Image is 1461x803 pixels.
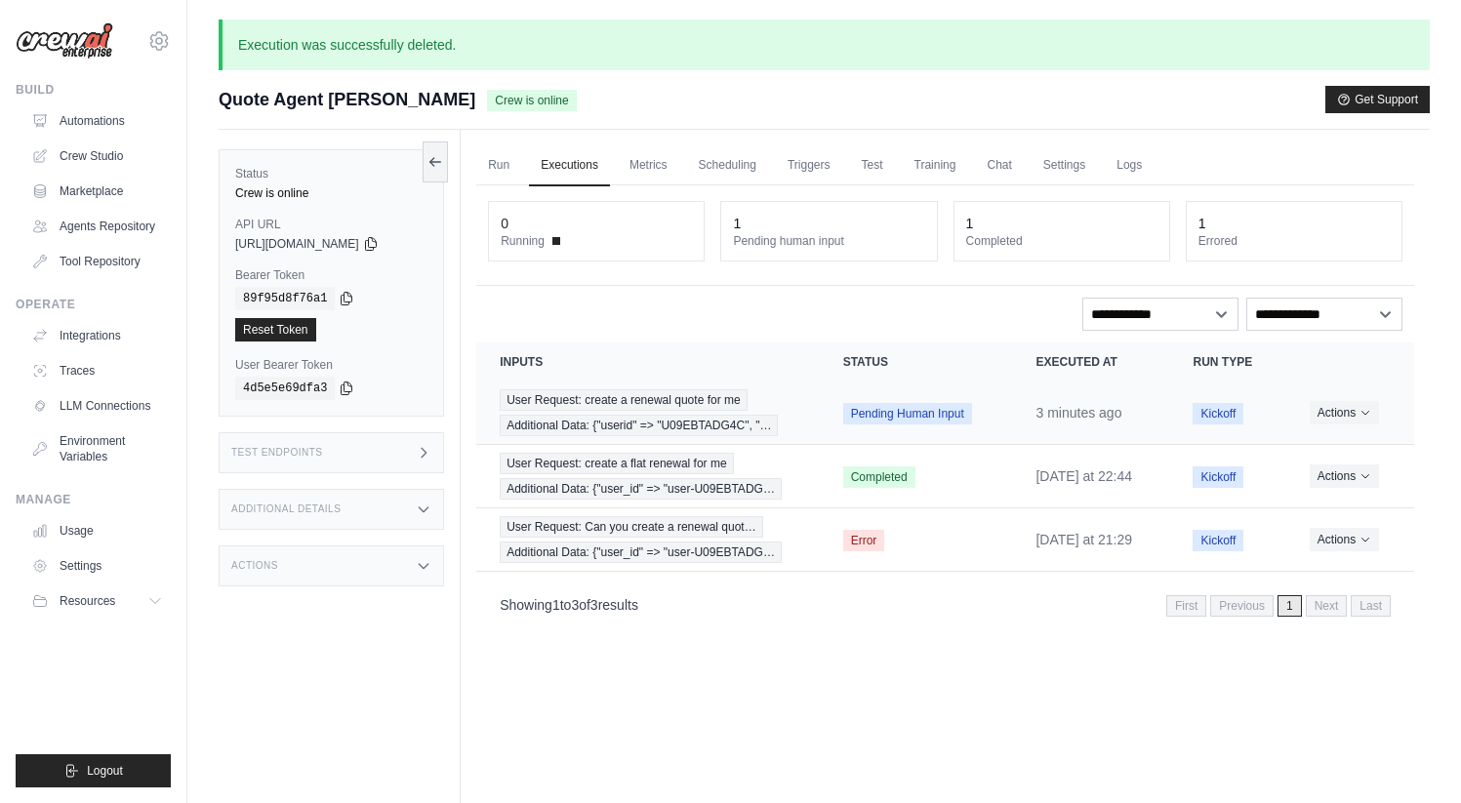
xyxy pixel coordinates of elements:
th: Run Type [1169,342,1285,381]
a: Triggers [776,145,842,186]
span: User Request: Can you create a renewal quot… [500,516,762,538]
a: View execution details for User Request [500,453,795,500]
div: 1 [733,214,741,233]
dt: Errored [1198,233,1390,249]
a: Metrics [618,145,679,186]
span: Additional Data: {"user_id" => "user-U09EBTADG… [500,478,782,500]
button: Logout [16,754,171,787]
span: Additional Data: {"user_id" => "user-U09EBTADG… [500,542,782,563]
a: Environment Variables [23,425,171,472]
nav: Pagination [476,580,1414,629]
span: 3 [571,597,579,613]
a: Crew Studio [23,141,171,172]
p: Showing to of results [500,595,638,615]
a: View execution details for User Request [500,389,795,436]
div: Crew is online [235,185,427,201]
a: LLM Connections [23,390,171,422]
a: Test [850,145,895,186]
a: Settings [1032,145,1097,186]
th: Executed at [1012,342,1169,381]
span: Resources [60,593,115,609]
a: Chat [975,145,1023,186]
a: View execution details for User Request [500,516,795,563]
div: 1 [966,214,974,233]
span: Pending Human Input [843,403,972,424]
th: Status [820,342,1013,381]
span: Completed [843,466,915,488]
button: Get Support [1325,86,1430,113]
div: 1 [1198,214,1206,233]
span: User Request: create a renewal quote for me [500,389,747,411]
code: 89f95d8f76a1 [235,287,335,310]
div: Manage [16,492,171,507]
div: 0 [501,214,508,233]
span: User Request: create a flat renewal for me [500,453,733,474]
a: Training [903,145,968,186]
a: Run [476,145,521,186]
a: Traces [23,355,171,386]
label: User Bearer Token [235,357,427,373]
button: Resources [23,585,171,617]
button: Actions for execution [1310,401,1379,424]
section: Crew executions table [476,342,1414,629]
span: 3 [590,597,598,613]
span: First [1166,595,1206,617]
span: Next [1306,595,1348,617]
span: Kickoff [1193,530,1243,551]
dt: Pending human input [733,233,924,249]
div: Build [16,82,171,98]
a: Usage [23,515,171,546]
th: Inputs [476,342,819,381]
span: Error [843,530,885,551]
a: Agents Repository [23,211,171,242]
span: Logout [87,763,123,779]
label: API URL [235,217,427,232]
a: Logs [1105,145,1154,186]
time: September 19, 2025 at 00:40 PDT [1035,405,1121,421]
div: Operate [16,297,171,312]
button: Actions for execution [1310,528,1379,551]
a: Reset Token [235,318,316,341]
a: Executions [529,145,610,186]
nav: Pagination [1166,595,1391,617]
h3: Test Endpoints [231,447,323,459]
a: Automations [23,105,171,137]
a: Tool Repository [23,246,171,277]
span: 1 [1278,595,1302,617]
span: Last [1351,595,1391,617]
a: Scheduling [687,145,768,186]
h3: Actions [231,560,278,572]
a: Marketplace [23,176,171,207]
span: Quote Agent [PERSON_NAME] [219,86,475,113]
time: September 16, 2025 at 21:29 PDT [1035,532,1132,547]
span: 1 [552,597,560,613]
span: Crew is online [487,90,576,111]
img: Logo [16,22,113,60]
span: Kickoff [1193,466,1243,488]
p: Execution was successfully deleted. [219,20,1430,70]
a: Settings [23,550,171,582]
label: Status [235,166,427,181]
span: Kickoff [1193,403,1243,424]
a: Integrations [23,320,171,351]
span: Previous [1210,595,1274,617]
label: Bearer Token [235,267,427,283]
dt: Completed [966,233,1157,249]
time: September 16, 2025 at 22:44 PDT [1035,468,1132,484]
h3: Additional Details [231,503,341,515]
span: [URL][DOMAIN_NAME] [235,236,359,252]
code: 4d5e5e69dfa3 [235,377,335,400]
button: Actions for execution [1310,464,1379,488]
span: Running [501,233,545,249]
span: Additional Data: {"userid" => "U09EBTADG4C", "… [500,415,778,436]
